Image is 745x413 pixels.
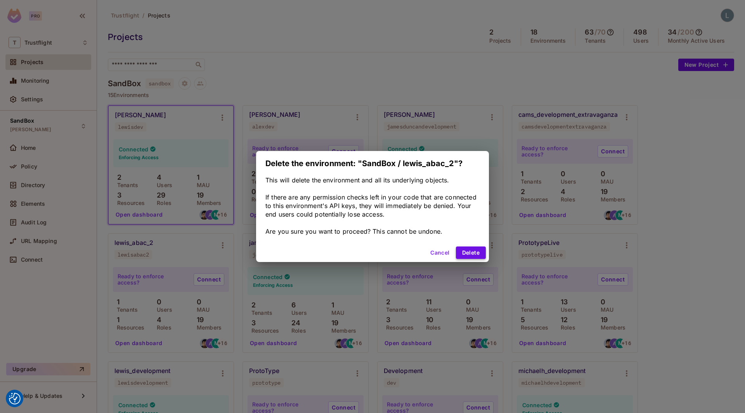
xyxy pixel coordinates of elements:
h2: Delete the environment: "SandBox / lewis_abac_2"? [256,151,489,176]
button: Consent Preferences [9,393,21,404]
button: Delete [456,246,486,259]
button: Cancel [427,246,452,259]
div: This will delete the environment and all its underlying objects. If there are any permission chec... [265,176,480,236]
img: Revisit consent button [9,393,21,404]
